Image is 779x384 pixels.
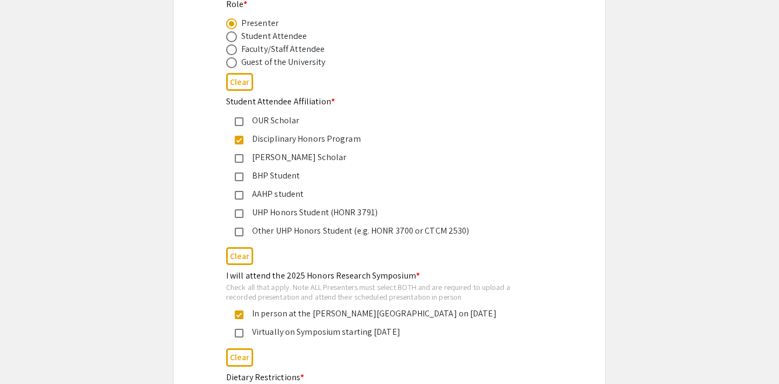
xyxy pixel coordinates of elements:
iframe: Chat [8,335,46,376]
div: Presenter [241,17,279,30]
div: AAHP student [243,188,527,201]
div: OUR Scholar [243,114,527,127]
mat-label: Dietary Restrictions [226,372,304,383]
mat-label: Student Attendee Affiliation [226,96,335,107]
div: Guest of the University [241,56,325,69]
div: Other UHP Honors Student (e.g. HONR 3700 or CTCM 2530) [243,224,527,237]
div: UHP Honors Student (HONR 3791) [243,206,527,219]
div: Check all that apply. Note ALL Presenters must select BOTH and are required to upload a recorded ... [226,282,536,301]
button: Clear [226,247,253,265]
div: Disciplinary Honors Program [243,133,527,145]
div: Student Attendee [241,30,307,43]
div: BHP Student [243,169,527,182]
div: In person at the [PERSON_NAME][GEOGRAPHIC_DATA] on [DATE] [243,307,527,320]
div: Faculty/Staff Attendee [241,43,325,56]
div: [PERSON_NAME] Scholar [243,151,527,164]
div: Virtually on Symposium starting [DATE] [243,326,527,339]
button: Clear [226,73,253,91]
button: Clear [226,348,253,366]
mat-label: I will attend the 2025 Honors Research Symposium [226,270,420,281]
